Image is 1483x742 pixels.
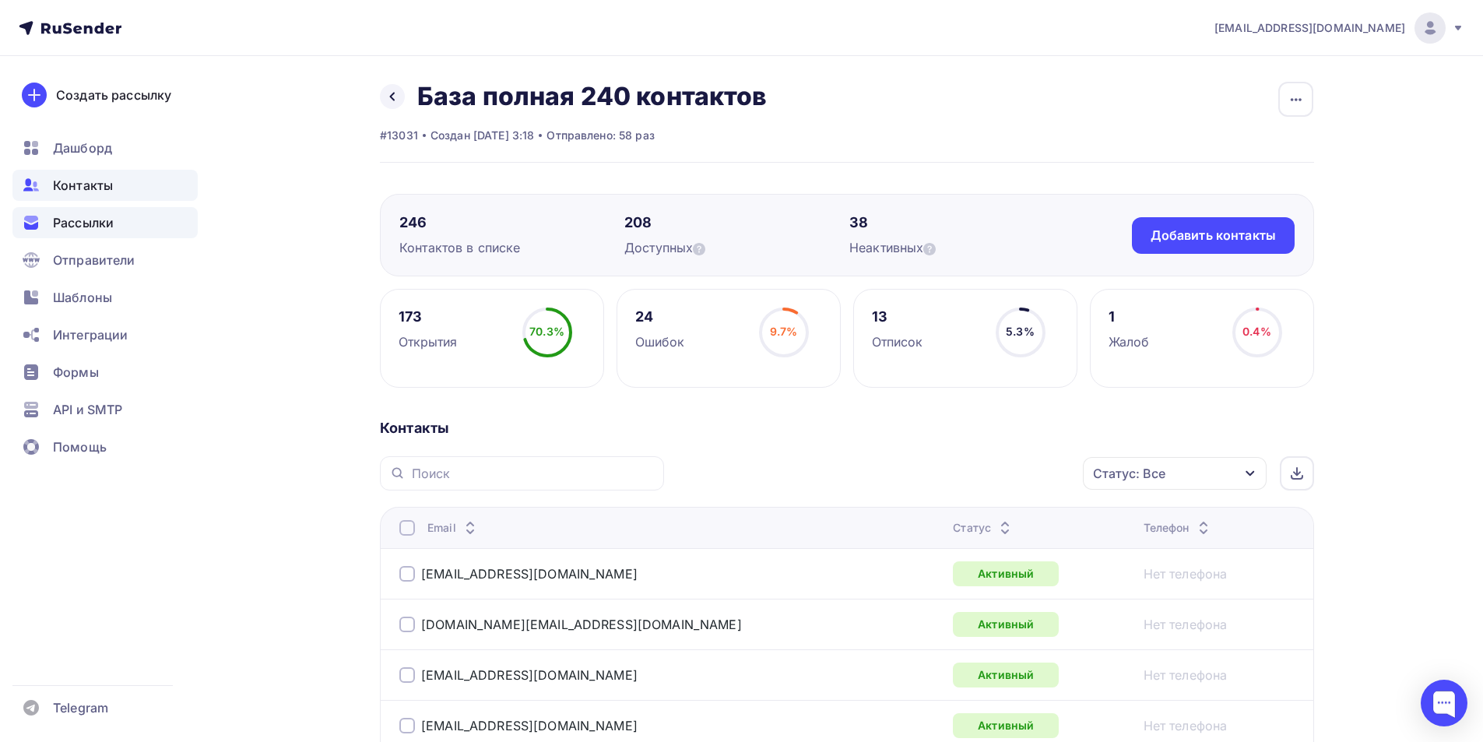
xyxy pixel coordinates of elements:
[53,251,135,269] span: Отправители
[12,282,198,313] a: Шаблоны
[872,308,923,326] div: 13
[953,663,1059,687] div: Активный
[953,612,1059,637] div: Активный
[53,139,112,157] span: Дашборд
[953,713,1059,738] div: Активный
[1214,12,1464,44] a: [EMAIL_ADDRESS][DOMAIN_NAME]
[421,667,638,683] a: [EMAIL_ADDRESS][DOMAIN_NAME]
[529,325,564,338] span: 70.3%
[1242,325,1271,338] span: 0.4%
[1006,325,1035,338] span: 5.3%
[53,325,128,344] span: Интеграции
[1144,666,1228,684] a: Нет телефона
[849,213,1074,232] div: 38
[430,128,535,143] div: Создан [DATE] 3:18
[53,400,122,419] span: API и SMTP
[1144,615,1228,634] a: Нет телефона
[1144,564,1228,583] a: Нет телефона
[53,363,99,382] span: Формы
[953,561,1059,586] div: Активный
[12,357,198,388] a: Формы
[53,176,113,195] span: Контакты
[770,325,798,338] span: 9.7%
[421,718,638,733] a: [EMAIL_ADDRESS][DOMAIN_NAME]
[849,238,1074,257] div: Неактивных
[399,213,624,232] div: 246
[635,332,685,351] div: Ошибок
[421,566,638,582] a: [EMAIL_ADDRESS][DOMAIN_NAME]
[1144,716,1228,735] a: Нет телефона
[1144,520,1213,536] div: Телефон
[1093,464,1165,483] div: Статус: Все
[412,465,655,482] input: Поиск
[635,308,685,326] div: 24
[1151,227,1276,244] div: Добавить контакты
[1082,456,1267,491] button: Статус: Все
[421,617,742,632] a: [DOMAIN_NAME][EMAIL_ADDRESS][DOMAIN_NAME]
[12,170,198,201] a: Контакты
[12,207,198,238] a: Рассылки
[872,332,923,351] div: Отписок
[417,81,768,112] h2: База полная 240 контактов
[56,86,171,104] div: Создать рассылку
[53,698,108,717] span: Telegram
[399,238,624,257] div: Контактов в списке
[53,438,107,456] span: Помощь
[399,332,458,351] div: Открытия
[1109,332,1150,351] div: Жалоб
[953,520,1014,536] div: Статус
[380,419,1314,438] div: Контакты
[1214,20,1405,36] span: [EMAIL_ADDRESS][DOMAIN_NAME]
[12,244,198,276] a: Отправители
[624,238,849,257] div: Доступных
[399,308,458,326] div: 173
[380,128,418,143] div: #13031
[546,128,655,143] div: Отправлено: 58 раз
[624,213,849,232] div: 208
[53,288,112,307] span: Шаблоны
[53,213,114,232] span: Рассылки
[427,520,480,536] div: Email
[12,132,198,164] a: Дашборд
[1109,308,1150,326] div: 1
